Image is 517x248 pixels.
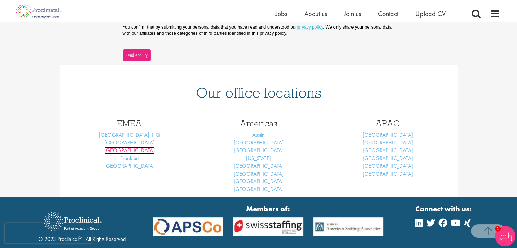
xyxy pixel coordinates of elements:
a: [GEOGRAPHIC_DATA] [363,147,413,154]
a: Jobs [276,9,287,18]
a: [GEOGRAPHIC_DATA] [234,162,284,170]
div: © 2023 Proclinical | All Rights Reserved [39,207,126,243]
h1: Our office locations [70,85,447,100]
h3: APAC [328,119,447,128]
a: [GEOGRAPHIC_DATA] [363,170,413,177]
a: privacy policy [297,24,323,30]
strong: Connect with us: [415,203,473,214]
img: Proclinical Recruitment [39,207,107,235]
a: [GEOGRAPHIC_DATA] [104,162,155,170]
a: [GEOGRAPHIC_DATA] [363,155,413,162]
img: APSCo [228,217,308,236]
a: [GEOGRAPHIC_DATA] [104,139,155,146]
img: Chatbot [495,226,515,246]
p: You confirm that by submitting your personal data that you have read and understood our . We only... [123,24,395,36]
h3: Americas [199,119,318,128]
a: Contact [378,9,398,18]
img: APSCo [308,217,389,236]
a: [US_STATE] [246,155,271,162]
a: [GEOGRAPHIC_DATA] [363,139,413,146]
button: Send enquiry [123,49,151,61]
a: Upload CV [415,9,446,18]
a: [GEOGRAPHIC_DATA] [234,170,284,177]
a: [GEOGRAPHIC_DATA], HQ [99,131,160,138]
a: [GEOGRAPHIC_DATA] [363,162,413,170]
a: [GEOGRAPHIC_DATA] [234,178,284,185]
a: Frankfurt [120,155,139,162]
img: APSCo [148,217,228,236]
a: [GEOGRAPHIC_DATA] [234,185,284,193]
a: [GEOGRAPHIC_DATA] [234,147,284,154]
strong: Members of: [153,203,384,214]
a: Austin [252,131,265,138]
iframe: reCAPTCHA [5,223,92,243]
a: About us [304,9,327,18]
span: 1 [495,226,501,232]
a: Join us [344,9,361,18]
h3: EMEA [70,119,189,128]
a: [GEOGRAPHIC_DATA] [363,131,413,138]
a: [GEOGRAPHIC_DATA] [104,147,155,154]
a: [GEOGRAPHIC_DATA] [234,139,284,146]
span: Send enquiry [125,52,148,59]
